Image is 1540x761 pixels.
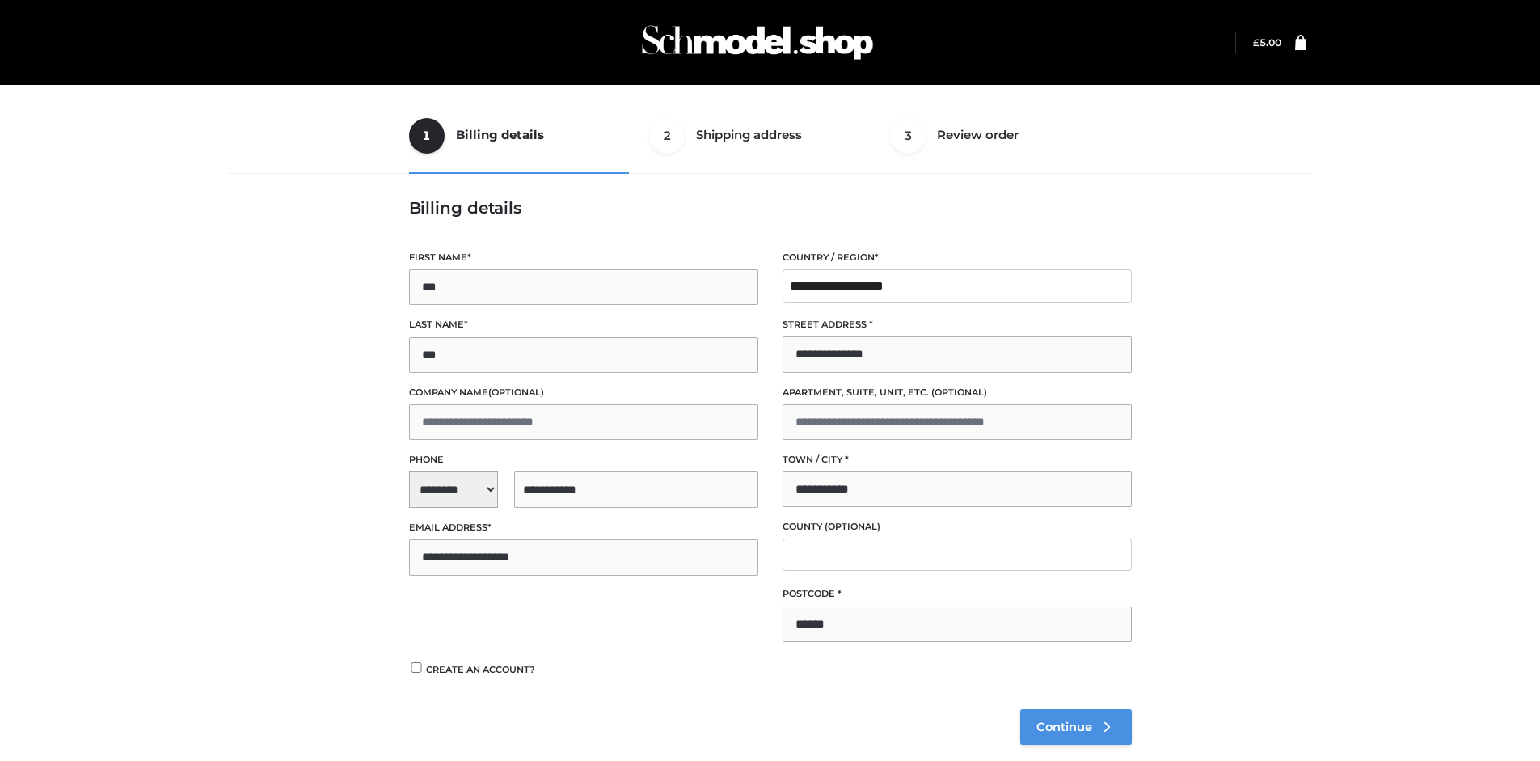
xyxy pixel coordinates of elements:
a: £5.00 [1253,36,1281,49]
label: Postcode [783,586,1132,602]
a: Continue [1020,709,1132,745]
img: Schmodel Admin 964 [636,11,879,74]
label: Town / City [783,452,1132,467]
label: County [783,519,1132,535]
input: Create an account? [409,662,424,673]
span: Create an account? [426,664,535,675]
label: Last name [409,317,758,332]
span: (optional) [931,387,987,398]
label: Phone [409,452,758,467]
span: £ [1253,36,1259,49]
label: Email address [409,520,758,535]
span: (optional) [825,521,880,532]
label: Company name [409,385,758,400]
span: Continue [1036,720,1092,734]
label: Apartment, suite, unit, etc. [783,385,1132,400]
bdi: 5.00 [1253,36,1281,49]
span: (optional) [488,387,544,398]
h3: Billing details [409,198,1132,218]
label: First name [409,250,758,265]
label: Street address [783,317,1132,332]
label: Country / Region [783,250,1132,265]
